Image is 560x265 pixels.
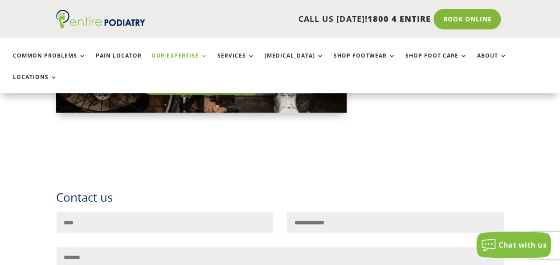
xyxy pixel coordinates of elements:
p: CALL US [DATE]! [156,13,430,25]
a: Locations [13,74,57,93]
button: Chat with us [476,232,551,258]
img: logo (1) [56,10,145,29]
a: Services [217,53,255,72]
a: Common Problems [13,53,86,72]
span: 1800 4 ENTIRE [367,13,430,24]
a: [MEDICAL_DATA] [265,53,324,72]
a: Our Expertise [151,53,208,72]
a: Shop Foot Care [405,53,467,72]
a: Book Online [433,9,501,29]
span: Chat with us [499,240,547,250]
a: Shop Footwear [334,53,396,72]
a: About [477,53,507,72]
a: Pain Locator [96,53,142,72]
a: Entire Podiatry [56,21,145,30]
h3: Contact us [56,189,504,212]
